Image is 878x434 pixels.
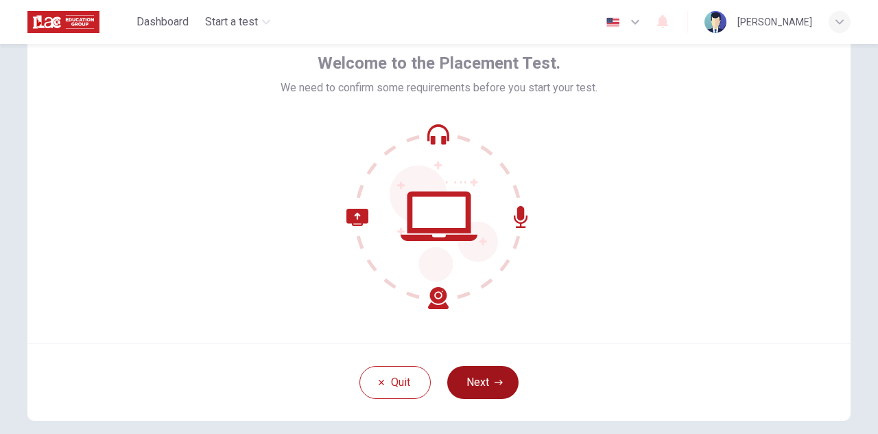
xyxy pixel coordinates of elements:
span: Dashboard [137,14,189,30]
span: Welcome to the Placement Test. [318,52,560,74]
span: We need to confirm some requirements before you start your test. [281,80,597,96]
button: Quit [359,366,431,399]
img: ILAC logo [27,8,99,36]
span: Start a test [205,14,258,30]
button: Start a test [200,10,276,34]
img: Profile picture [704,11,726,33]
button: Next [447,366,519,399]
a: ILAC logo [27,8,131,36]
img: en [604,17,621,27]
button: Dashboard [131,10,194,34]
div: [PERSON_NAME] [737,14,812,30]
